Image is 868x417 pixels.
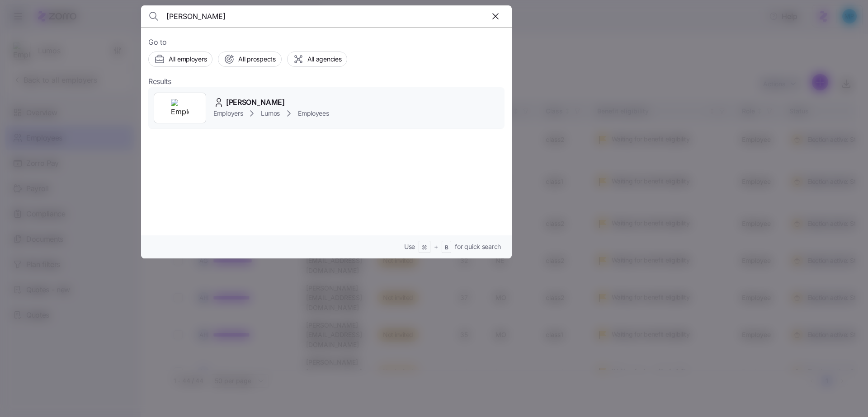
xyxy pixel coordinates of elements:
span: Employers [213,109,243,118]
span: ⌘ [422,244,427,252]
span: + [434,242,438,251]
span: All prospects [238,55,275,64]
button: All prospects [218,52,281,67]
button: All employers [148,52,212,67]
span: for quick search [455,242,501,251]
span: Use [404,242,415,251]
span: B [445,244,448,252]
button: All agencies [287,52,348,67]
span: All agencies [307,55,342,64]
span: Lumos [261,109,280,118]
span: Results [148,76,171,87]
span: [PERSON_NAME] [226,97,285,108]
span: Employees [298,109,329,118]
span: All employers [169,55,207,64]
img: Employer logo [171,99,189,117]
span: Go to [148,37,505,48]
